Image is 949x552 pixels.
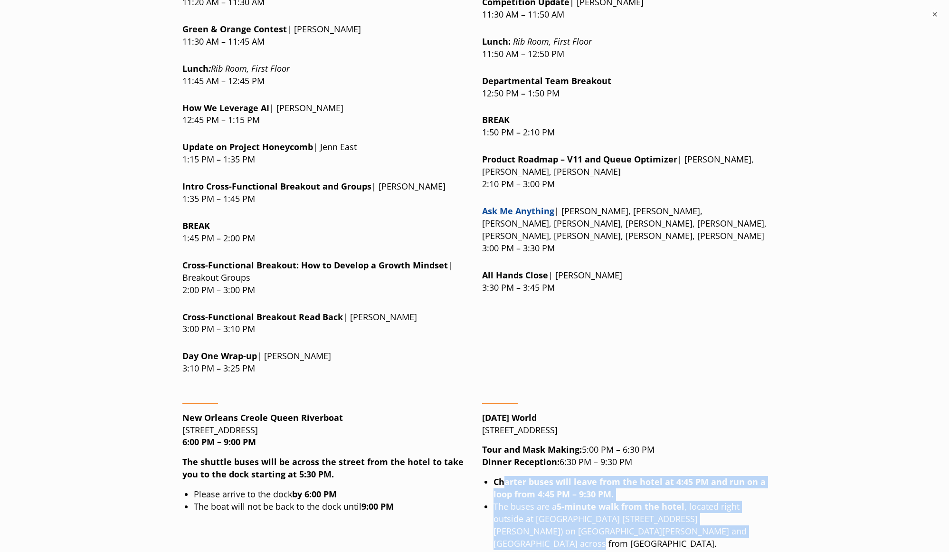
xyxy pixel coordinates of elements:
p: | [PERSON_NAME] 11:30 AM – 11:45 AM [182,23,467,48]
strong: Dinner Reception: [482,456,560,467]
strong: Update on Project Honeycomb [182,141,313,152]
strong: Charter buses will leave from the hotel at 4:45 PM and run on a loop from 4:45 PM – 9:30 PM. [493,476,766,500]
p: 1:50 PM – 2:10 PM [482,114,767,139]
p: | [PERSON_NAME], [PERSON_NAME], [PERSON_NAME], [PERSON_NAME], [PERSON_NAME], [PERSON_NAME], [PERS... [482,205,767,255]
strong: 6:00 PM – 9:00 PM [182,436,256,447]
strong: New Orleans Creole Queen Riverboat [182,412,343,423]
p: 11:50 AM – 12:50 PM [482,36,767,60]
strong: ow to Develop a Growth Mindset [308,259,448,271]
em: : [209,63,211,74]
li: Please arrive to the dock [194,488,467,501]
strong: Departmental Team Breakout [482,75,611,86]
a: Link opens in a new window [482,205,554,217]
strong: Intro Cross-Functional Breakout and Groups [182,181,371,192]
p: | [PERSON_NAME] 3:30 PM – 3:45 PM [482,269,767,294]
strong: Green & Orange Contest [182,23,287,35]
strong: by 6:00 PM [292,488,337,500]
p: 12:50 PM – 1:50 PM [482,75,767,100]
p: 1:45 PM – 2:00 PM [182,220,467,245]
strong: The shuttle buses will be across the street from the hotel to take you to the dock starting at 5:... [182,456,464,480]
button: × [930,10,940,19]
em: Rib Room, First Floor [513,36,592,47]
strong: 9:00 PM [361,501,394,512]
strong: Cross-Functional Breakou [182,311,293,323]
strong: Tour and Mask Making: [482,444,582,455]
strong: [DATE] World [482,412,537,423]
strong: 5-minute walk from the hotel [557,501,684,512]
strong: Cross-Functional Breakout: H [182,259,448,271]
em: Rib Room, First Floor [211,63,290,74]
strong: Product Roadmap – V11 and Queue Optimizer [482,153,677,165]
li: The buses are a , located right outside at [GEOGRAPHIC_DATA] [STREET_ADDRESS][PERSON_NAME]) on [G... [493,501,767,550]
p: | [PERSON_NAME], [PERSON_NAME], [PERSON_NAME] 2:10 PM – 3:00 PM [482,153,767,190]
p: 5:00 PM – 6:30 PM 6:30 PM – 9:30 PM [482,444,767,468]
strong: Day One Wrap-up [182,350,257,362]
strong: t Read Back [182,311,343,323]
strong: BREAK [182,220,210,231]
p: | Breakout Groups 2:00 PM – 3:00 PM [182,259,467,296]
p: | [PERSON_NAME] 12:45 PM – 1:15 PM [182,102,467,127]
strong: BREAK [482,114,510,125]
p: 11:45 AM – 12:45 PM [182,63,467,87]
p: [STREET_ADDRESS] [182,412,467,449]
p: | [PERSON_NAME] 3:00 PM – 3:10 PM [182,311,467,336]
p: | [PERSON_NAME] 1:35 PM – 1:45 PM [182,181,467,205]
p: | [PERSON_NAME] 3:10 PM – 3:25 PM [182,350,467,375]
li: The boat will not be back to the dock until [194,501,467,513]
strong: Lunch [482,36,508,47]
p: [STREET_ADDRESS] [482,412,767,437]
strong: Lunch [182,63,211,74]
p: | Jenn East 1:15 PM – 1:35 PM [182,141,467,166]
strong: All Hands Close [482,269,548,281]
strong: How We Leverage AI [182,102,269,114]
strong: : [482,36,511,47]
